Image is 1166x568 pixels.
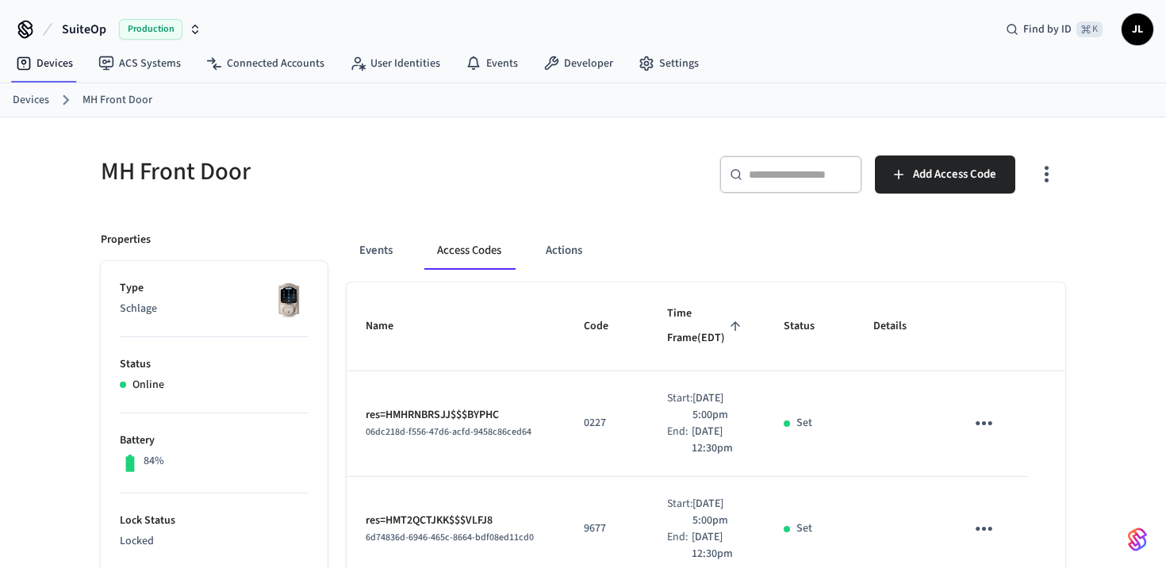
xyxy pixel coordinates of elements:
[366,531,534,544] span: 6d74836d-6946-465c-8664-bdf08ed11cd0
[875,155,1015,194] button: Add Access Code
[692,390,746,424] p: [DATE] 5:00pm
[1023,21,1072,37] span: Find by ID
[1122,13,1153,45] button: JL
[366,512,546,529] p: res=HMT2QCTJKK$$$VLFJ8
[132,377,164,393] p: Online
[1128,527,1147,552] img: SeamLogoGradient.69752ec5.svg
[584,520,629,537] p: 9677
[120,533,309,550] p: Locked
[692,424,746,457] p: [DATE] 12:30pm
[667,390,692,424] div: Start:
[453,49,531,78] a: Events
[584,314,629,339] span: Code
[194,49,337,78] a: Connected Accounts
[82,92,152,109] a: MH Front Door
[13,92,49,109] a: Devices
[1123,15,1152,44] span: JL
[62,20,106,39] span: SuiteOp
[144,453,164,470] p: 84%
[1076,21,1103,37] span: ⌘ K
[347,232,405,270] button: Events
[119,19,182,40] span: Production
[366,425,531,439] span: 06dc218d-f556-47d6-acfd-9458c86ced64
[873,314,927,339] span: Details
[667,301,746,351] span: Time Frame(EDT)
[796,415,812,432] p: Set
[120,512,309,529] p: Lock Status
[784,314,835,339] span: Status
[3,49,86,78] a: Devices
[584,415,629,432] p: 0227
[692,529,746,562] p: [DATE] 12:30pm
[120,356,309,373] p: Status
[101,232,151,248] p: Properties
[120,280,309,297] p: Type
[424,232,514,270] button: Access Codes
[667,424,692,457] div: End:
[913,164,996,185] span: Add Access Code
[993,15,1115,44] div: Find by ID⌘ K
[101,155,573,188] h5: MH Front Door
[347,232,1065,270] div: ant example
[366,314,414,339] span: Name
[626,49,711,78] a: Settings
[269,280,309,320] img: Schlage Sense Smart Deadbolt with Camelot Trim, Front
[667,529,692,562] div: End:
[796,520,812,537] p: Set
[533,232,595,270] button: Actions
[531,49,626,78] a: Developer
[667,496,692,529] div: Start:
[120,301,309,317] p: Schlage
[692,496,746,529] p: [DATE] 5:00pm
[86,49,194,78] a: ACS Systems
[337,49,453,78] a: User Identities
[120,432,309,449] p: Battery
[366,407,546,424] p: res=HMHRNBRSJJ$$$BYPHC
